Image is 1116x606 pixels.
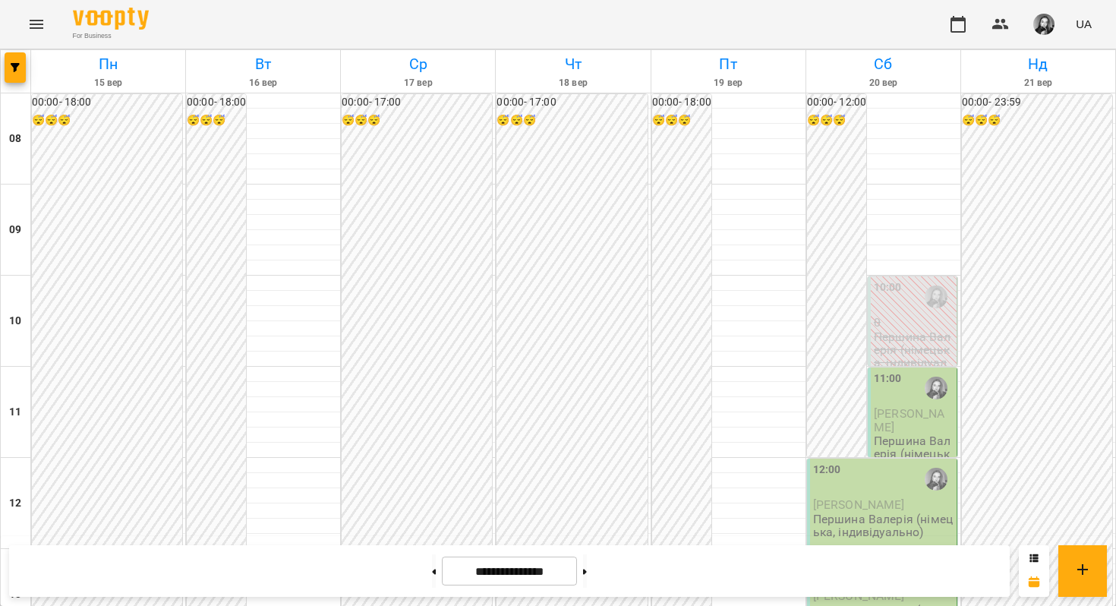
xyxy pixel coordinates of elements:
p: Першина Валерія (німецька, індивідуально) [874,434,954,487]
h6: 😴😴😴 [962,112,1112,129]
h6: Пт [654,52,803,76]
p: 0 [874,316,954,329]
h6: 00:00 - 17:00 [497,94,647,111]
h6: 😴😴😴 [497,112,647,129]
h6: 😴😴😴 [187,112,246,129]
h6: Ср [343,52,493,76]
h6: 16 вер [188,76,338,90]
p: Першина Валерія (німецька, індивідуально) [874,330,954,383]
h6: 21 вер [963,76,1113,90]
h6: 00:00 - 23:59 [962,94,1112,111]
img: Першина Валерія Андріївна (н) [925,468,947,491]
h6: Пн [33,52,183,76]
h6: 😴😴😴 [342,112,492,129]
h6: 08 [9,131,21,147]
h6: 😴😴😴 [32,112,182,129]
h6: Вт [188,52,338,76]
label: 12:00 [813,462,841,478]
h6: 12 [9,495,21,512]
label: 11:00 [874,371,902,387]
img: Першина Валерія Андріївна (н) [925,377,947,399]
h6: 09 [9,222,21,238]
button: UA [1070,10,1098,38]
h6: 00:00 - 18:00 [187,94,246,111]
h6: 18 вер [498,76,648,90]
button: Menu [18,6,55,43]
img: 9e1ebfc99129897ddd1a9bdba1aceea8.jpg [1033,14,1055,35]
h6: Чт [498,52,648,76]
h6: 😴😴😴 [807,112,866,129]
h6: 00:00 - 18:00 [652,94,711,111]
span: [PERSON_NAME] [874,406,944,434]
h6: 11 [9,404,21,421]
h6: 15 вер [33,76,183,90]
span: For Business [73,31,149,41]
label: 10:00 [874,279,902,296]
img: Першина Валерія Андріївна (н) [925,286,947,308]
h6: 10 [9,313,21,330]
span: [PERSON_NAME] [813,497,905,512]
h6: 19 вер [654,76,803,90]
p: Першина Валерія (німецька, індивідуально) [813,513,954,539]
span: UA [1076,16,1092,32]
img: Voopty Logo [73,8,149,30]
h6: 00:00 - 12:00 [807,94,866,111]
h6: 😴😴😴 [652,112,711,129]
h6: 20 вер [809,76,958,90]
h6: 00:00 - 17:00 [342,94,492,111]
h6: 17 вер [343,76,493,90]
h6: 00:00 - 18:00 [32,94,182,111]
h6: Нд [963,52,1113,76]
h6: Сб [809,52,958,76]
